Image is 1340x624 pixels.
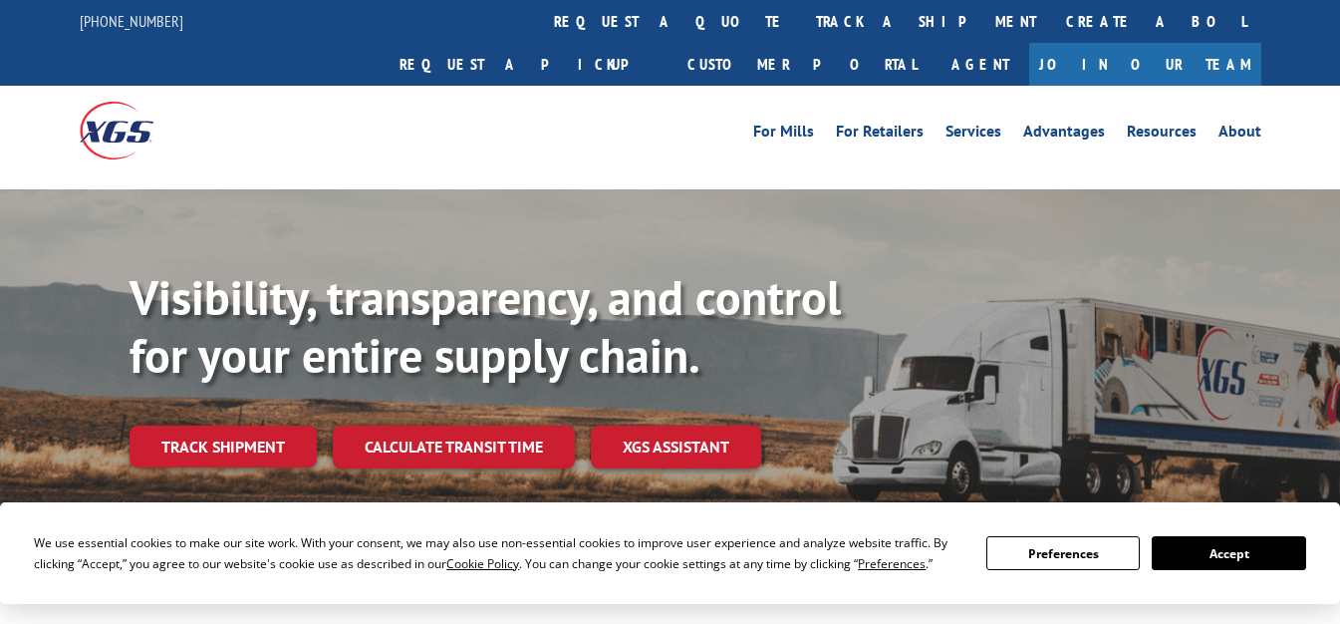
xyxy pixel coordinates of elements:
[1023,124,1105,146] a: Advantages
[945,124,1001,146] a: Services
[130,426,317,468] a: Track shipment
[34,532,962,574] div: We use essential cookies to make our site work. With your consent, we may also use non-essential ...
[446,555,519,572] span: Cookie Policy
[932,43,1029,86] a: Agent
[80,11,183,31] a: [PHONE_NUMBER]
[672,43,932,86] a: Customer Portal
[986,536,1140,570] button: Preferences
[1152,536,1305,570] button: Accept
[130,266,841,386] b: Visibility, transparency, and control for your entire supply chain.
[1127,124,1197,146] a: Resources
[836,124,924,146] a: For Retailers
[385,43,672,86] a: Request a pickup
[591,426,761,468] a: XGS ASSISTANT
[333,426,575,468] a: Calculate transit time
[1029,43,1261,86] a: Join Our Team
[858,555,926,572] span: Preferences
[1218,124,1261,146] a: About
[753,124,814,146] a: For Mills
